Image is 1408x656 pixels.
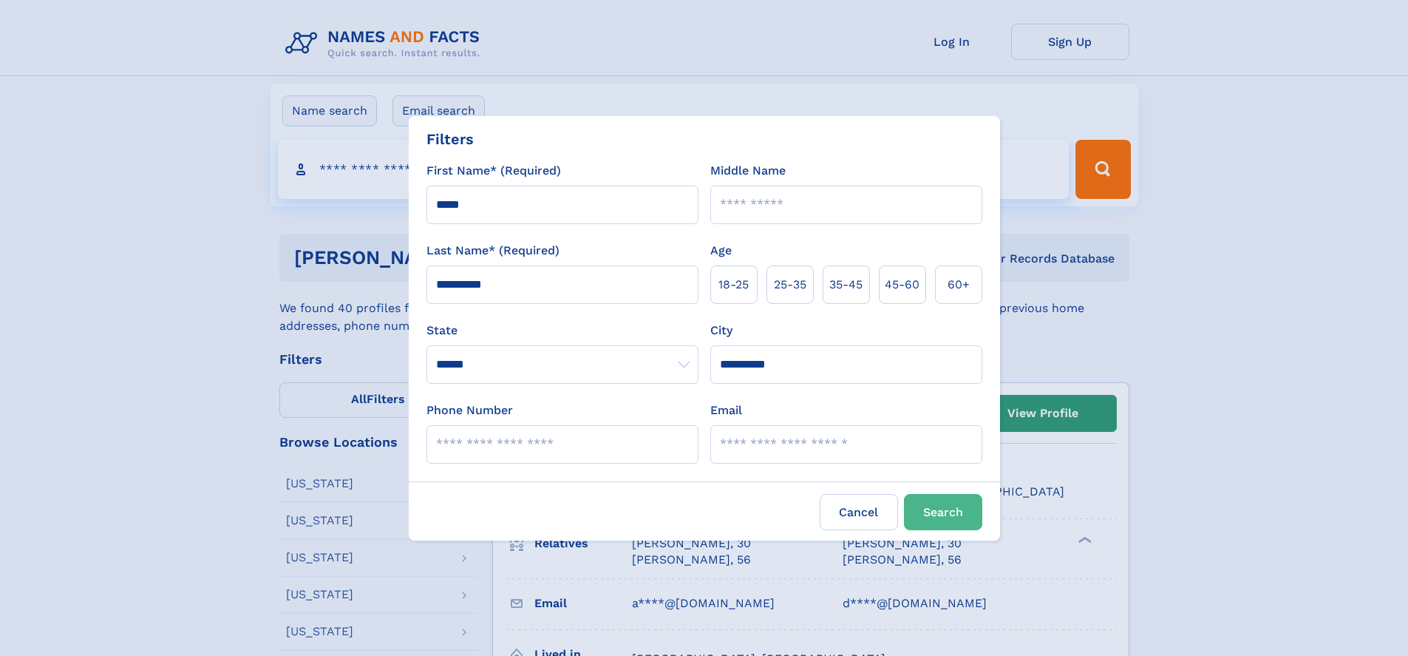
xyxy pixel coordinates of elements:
[948,276,970,294] span: 60+
[820,494,898,530] label: Cancel
[426,242,560,260] label: Last Name* (Required)
[718,276,749,294] span: 18‑25
[426,162,561,180] label: First Name* (Required)
[426,128,474,150] div: Filters
[710,402,742,419] label: Email
[710,322,732,339] label: City
[829,276,863,294] span: 35‑45
[885,276,919,294] span: 45‑60
[904,494,982,530] button: Search
[426,402,513,419] label: Phone Number
[426,322,698,339] label: State
[710,242,732,260] label: Age
[774,276,806,294] span: 25‑35
[710,162,786,180] label: Middle Name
